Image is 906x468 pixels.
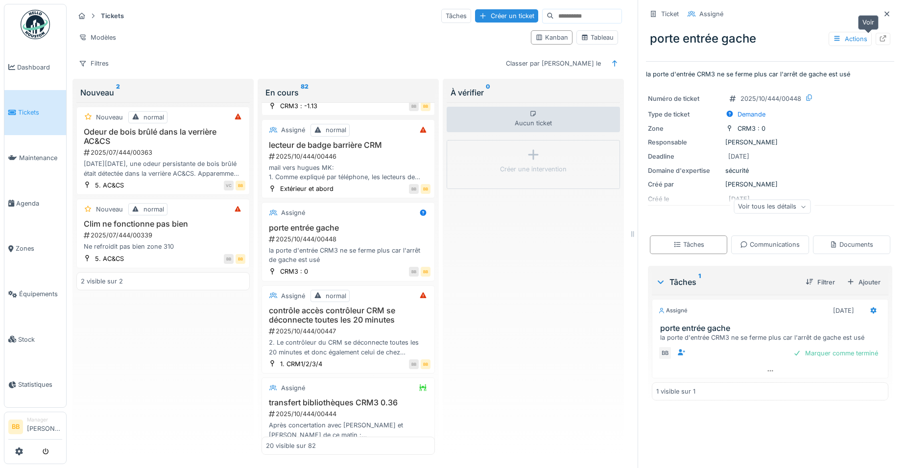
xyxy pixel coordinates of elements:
[500,164,567,174] div: Créer une intervention
[224,254,234,264] div: BB
[4,90,66,136] a: Tickets
[8,420,23,434] li: BB
[236,254,245,264] div: BB
[658,346,672,360] div: BB
[789,347,882,360] div: Marquer comme terminé
[81,159,245,178] div: [DATE][DATE], une odeur persistante de bois brûlé était détectée dans la verrière AC&CS. Apparemm...
[833,306,854,315] div: [DATE]
[266,441,316,450] div: 20 visible sur 82
[656,276,798,288] div: Tâches
[648,138,721,147] div: Responsable
[301,87,309,98] sup: 82
[802,276,839,289] div: Filtrer
[81,242,245,251] div: Ne refroidit pas bien zone 310
[699,9,723,19] div: Assigné
[648,180,721,189] div: Créé par
[74,56,113,70] div: Filtres
[326,291,346,301] div: normal
[4,181,66,226] a: Agenda
[421,359,430,369] div: BB
[646,26,894,51] div: porte entrée gache
[17,63,62,72] span: Dashboard
[143,113,164,122] div: normal
[96,113,123,122] div: Nouveau
[673,240,704,249] div: Tâches
[648,180,892,189] div: [PERSON_NAME]
[648,166,721,175] div: Domaine d'expertise
[409,267,419,277] div: BB
[501,56,605,70] div: Classer par [PERSON_NAME] le
[646,70,894,79] p: la porte d'entrée CRM3 ne se ferme plus car l'arrêt de gache est usé
[486,87,490,98] sup: 0
[441,9,471,23] div: Tâches
[281,208,305,217] div: Assigné
[268,327,430,336] div: 2025/10/444/00447
[268,234,430,244] div: 2025/10/444/00448
[224,181,234,190] div: VC
[83,148,245,157] div: 2025/07/444/00363
[281,383,305,393] div: Assigné
[268,152,430,161] div: 2025/10/444/00446
[740,240,800,249] div: Communications
[8,416,62,440] a: BB Manager[PERSON_NAME]
[451,87,616,98] div: À vérifier
[658,306,688,315] div: Assigné
[266,338,430,356] div: 2. Le contrôleur du CRM se déconnecte toutes les 20 minutes et donc également celui de chez [PERS...
[4,271,66,317] a: Équipements
[280,359,322,369] div: 1. CRM1/2/3/4
[447,107,620,132] div: Aucun ticket
[97,11,128,21] strong: Tickets
[421,101,430,111] div: BB
[421,184,430,194] div: BB
[738,124,765,133] div: CRM3 : 0
[16,199,62,208] span: Agenda
[18,108,62,117] span: Tickets
[648,110,721,119] div: Type de ticket
[280,101,317,111] div: CRM3 : -1.13
[280,184,334,193] div: Extérieur et abord
[648,94,721,103] div: Numéro de ticket
[95,254,124,263] div: 5. AC&CS
[4,317,66,362] a: Stock
[27,416,62,437] li: [PERSON_NAME]
[661,9,679,19] div: Ticket
[266,163,430,182] div: mail vers hugues MK: 1. Comme expliqué par téléphone, les lecteurs de badges de la barrière d’ent...
[19,289,62,299] span: Équipements
[116,87,120,98] sup: 2
[96,205,123,214] div: Nouveau
[19,153,62,163] span: Maintenance
[660,324,884,333] h3: porte entrée gache
[830,240,873,249] div: Documents
[281,291,305,301] div: Assigné
[648,166,892,175] div: sécurité
[648,124,721,133] div: Zone
[4,135,66,181] a: Maintenance
[740,94,801,103] div: 2025/10/444/00448
[660,333,884,342] div: la porte d'entrée CRM3 ne se ferme plus car l'arrêt de gache est usé
[4,362,66,408] a: Statistiques
[81,219,245,229] h3: Clim ne fonctionne pas bien
[698,276,701,288] sup: 1
[81,277,123,286] div: 2 visible sur 2
[21,10,50,39] img: Badge_color-CXgf-gQk.svg
[74,30,120,45] div: Modèles
[143,205,164,214] div: normal
[648,138,892,147] div: [PERSON_NAME]
[83,231,245,240] div: 2025/07/444/00339
[236,181,245,190] div: BB
[266,246,430,264] div: la porte d'entrée CRM3 ne se ferme plus car l'arrêt de gache est usé
[581,33,614,42] div: Tableau
[656,387,695,396] div: 1 visible sur 1
[27,416,62,423] div: Manager
[268,409,430,419] div: 2025/10/444/00444
[829,32,872,46] div: Actions
[266,398,430,407] h3: transfert bibliothèques CRM3 0.36
[858,15,879,29] div: Voir
[4,45,66,90] a: Dashboard
[280,267,308,276] div: CRM3 : 0
[18,380,62,389] span: Statistiques
[80,87,246,98] div: Nouveau
[738,110,765,119] div: Demande
[266,223,430,233] h3: porte entrée gache
[535,33,568,42] div: Kanban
